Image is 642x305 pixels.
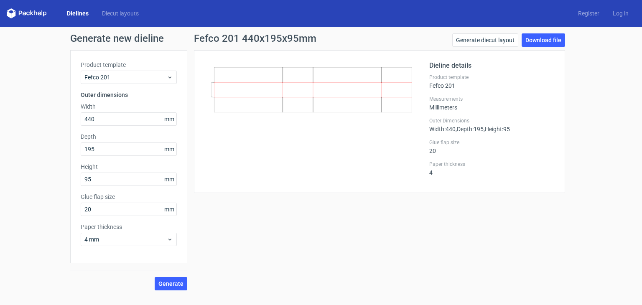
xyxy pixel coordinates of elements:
[429,126,456,132] span: Width : 440
[162,173,176,186] span: mm
[429,139,555,146] label: Glue flap size
[456,126,484,132] span: , Depth : 195
[81,223,177,231] label: Paper thickness
[81,61,177,69] label: Product template
[429,117,555,124] label: Outer Dimensions
[81,163,177,171] label: Height
[429,74,555,89] div: Fefco 201
[429,161,555,168] label: Paper thickness
[429,161,555,176] div: 4
[70,33,572,43] h1: Generate new dieline
[95,9,145,18] a: Diecut layouts
[429,96,555,102] label: Measurements
[429,139,555,154] div: 20
[162,203,176,216] span: mm
[81,132,177,141] label: Depth
[84,73,167,81] span: Fefco 201
[84,235,167,244] span: 4 mm
[194,33,316,43] h1: Fefco 201 440x195x95mm
[429,61,555,71] h2: Dieline details
[162,143,176,155] span: mm
[81,102,177,111] label: Width
[571,9,606,18] a: Register
[452,33,518,47] a: Generate diecut layout
[81,193,177,201] label: Glue flap size
[81,91,177,99] h3: Outer dimensions
[60,9,95,18] a: Dielines
[606,9,635,18] a: Log in
[522,33,565,47] a: Download file
[155,277,187,290] button: Generate
[429,74,555,81] label: Product template
[429,96,555,111] div: Millimeters
[158,281,183,287] span: Generate
[484,126,510,132] span: , Height : 95
[162,113,176,125] span: mm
